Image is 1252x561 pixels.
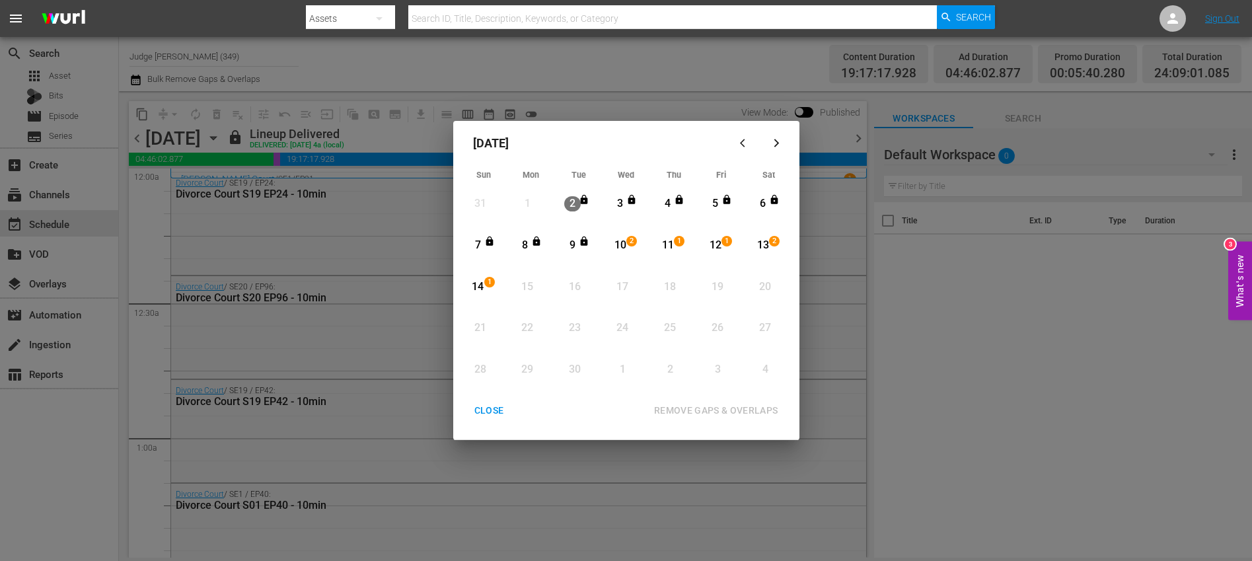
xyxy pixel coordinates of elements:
div: 7 [470,238,486,253]
div: 2 [662,362,679,377]
div: 24 [614,320,631,336]
div: 3 [612,196,628,211]
div: 15 [519,280,536,295]
img: ans4CAIJ8jUAAAAAAAAAAAAAAAAAAAAAAAAgQb4GAAAAAAAAAAAAAAAAAAAAAAAAJMjXAAAAAAAAAAAAAAAAAAAAAAAAgAT5G... [32,3,95,34]
div: 1 [614,362,631,377]
div: 3 [1225,239,1235,249]
span: 1 [675,236,684,246]
div: 3 [710,362,726,377]
div: 25 [662,320,679,336]
div: 11 [659,238,676,253]
div: 4 [659,196,676,211]
div: 30 [567,362,583,377]
div: 19 [710,280,726,295]
span: 2 [770,236,779,246]
div: 20 [757,280,774,295]
div: 1 [519,196,536,211]
span: 1 [722,236,731,246]
div: Month View [460,166,793,392]
span: Wed [618,170,634,180]
a: Sign Out [1205,13,1239,24]
span: Sun [476,170,491,180]
span: Mon [523,170,539,180]
div: 18 [662,280,679,295]
div: 31 [472,196,488,211]
div: 2 [564,196,581,211]
span: Sat [762,170,775,180]
div: 28 [472,362,488,377]
div: 4 [757,362,774,377]
span: Thu [667,170,681,180]
button: Open Feedback Widget [1228,241,1252,320]
div: 12 [707,238,723,253]
span: 2 [627,236,636,246]
div: 21 [472,320,488,336]
span: Search [956,5,991,29]
span: Tue [571,170,586,180]
div: 22 [519,320,536,336]
div: [DATE] [460,128,729,159]
div: 13 [755,238,771,253]
div: 26 [710,320,726,336]
div: 6 [755,196,771,211]
div: CLOSE [464,402,515,419]
div: 5 [707,196,723,211]
span: Fri [716,170,726,180]
div: 29 [519,362,536,377]
div: 10 [612,238,628,253]
div: 14 [470,280,486,295]
span: 1 [485,277,494,287]
div: 9 [564,238,581,253]
div: 23 [567,320,583,336]
div: 16 [567,280,583,295]
div: 17 [614,280,631,295]
span: menu [8,11,24,26]
button: CLOSE [459,398,520,423]
div: 27 [757,320,774,336]
div: 8 [517,238,533,253]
